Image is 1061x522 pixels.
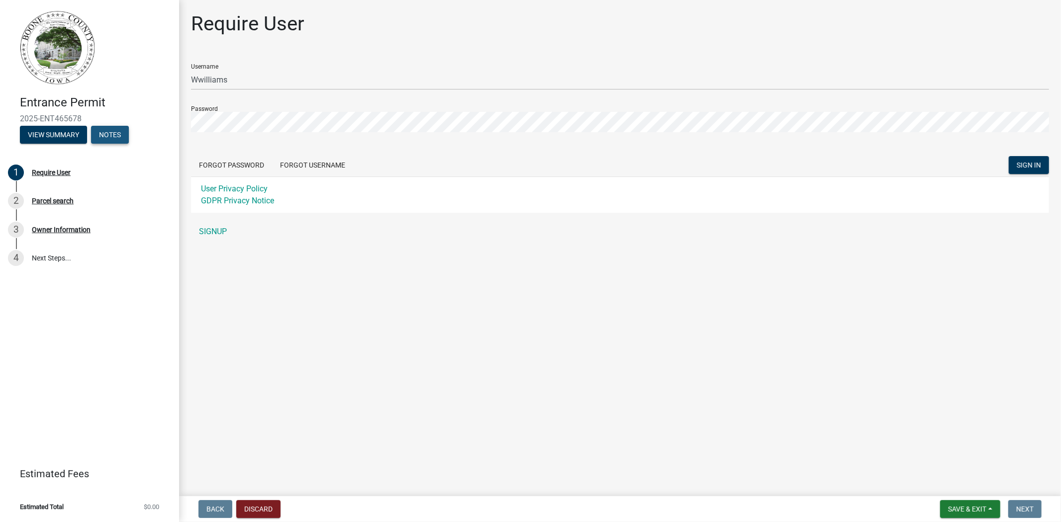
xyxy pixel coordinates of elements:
button: Next [1008,500,1042,518]
button: Forgot Password [191,156,272,174]
span: 2025-ENT465678 [20,114,159,123]
img: Boone County, Iowa [20,10,96,85]
div: Require User [32,169,71,176]
span: Back [206,505,224,513]
button: View Summary [20,126,87,144]
button: Save & Exit [940,500,1000,518]
div: Parcel search [32,197,74,204]
span: Estimated Total [20,504,64,510]
button: Discard [236,500,281,518]
h4: Entrance Permit [20,95,171,110]
div: 3 [8,222,24,238]
wm-modal-confirm: Notes [91,131,129,139]
button: Notes [91,126,129,144]
wm-modal-confirm: Summary [20,131,87,139]
span: Next [1016,505,1034,513]
a: Estimated Fees [8,464,163,484]
a: User Privacy Policy [201,184,268,193]
div: 4 [8,250,24,266]
a: SIGNUP [191,222,1049,242]
button: Forgot Username [272,156,353,174]
span: SIGN IN [1017,161,1041,169]
div: Owner Information [32,226,91,233]
span: $0.00 [144,504,159,510]
div: 1 [8,165,24,180]
div: 2 [8,193,24,209]
a: GDPR Privacy Notice [201,196,274,205]
button: Back [198,500,232,518]
button: SIGN IN [1009,156,1049,174]
h1: Require User [191,12,304,36]
span: Save & Exit [948,505,986,513]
